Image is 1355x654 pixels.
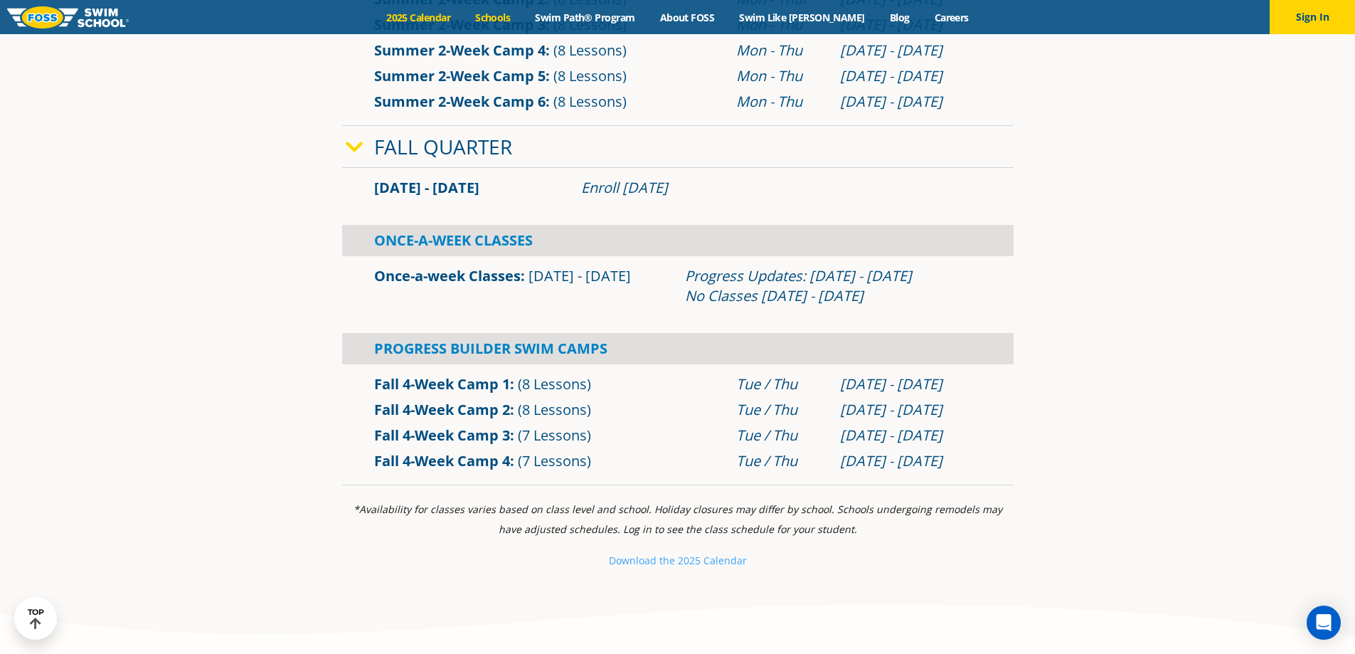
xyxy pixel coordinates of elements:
[374,400,510,419] a: Fall 4-Week Camp 2
[727,11,878,24] a: Swim Like [PERSON_NAME]
[736,374,826,394] div: Tue / Thu
[374,374,510,394] a: Fall 4-Week Camp 1
[736,400,826,420] div: Tue / Thu
[736,66,826,86] div: Mon - Thu
[518,426,591,445] span: (7 Lessons)
[685,266,982,306] div: Progress Updates: [DATE] - [DATE] No Classes [DATE] - [DATE]
[342,333,1014,364] div: Progress Builder Swim Camps
[922,11,981,24] a: Careers
[523,11,647,24] a: Swim Path® Program
[840,66,982,86] div: [DATE] - [DATE]
[669,554,747,567] small: e 2025 Calendar
[28,608,44,630] div: TOP
[518,374,591,394] span: (8 Lessons)
[840,374,982,394] div: [DATE] - [DATE]
[736,451,826,471] div: Tue / Thu
[374,66,546,85] a: Summer 2-Week Camp 5
[553,66,627,85] span: (8 Lessons)
[877,11,922,24] a: Blog
[374,92,546,111] a: Summer 2-Week Camp 6
[840,41,982,60] div: [DATE] - [DATE]
[1307,606,1341,640] div: Open Intercom Messenger
[553,92,627,111] span: (8 Lessons)
[374,266,521,285] a: Once-a-week Classes
[374,426,510,445] a: Fall 4-Week Camp 3
[374,133,512,160] a: Fall Quarter
[354,502,1002,536] i: *Availability for classes varies based on class level and school. Holiday closures may differ by ...
[736,41,826,60] div: Mon - Thu
[609,554,669,567] small: Download th
[518,451,591,470] span: (7 Lessons)
[374,41,546,60] a: Summer 2-Week Camp 4
[528,266,631,285] span: [DATE] - [DATE]
[581,178,982,198] div: Enroll [DATE]
[736,426,826,445] div: Tue / Thu
[7,6,129,28] img: FOSS Swim School Logo
[374,451,510,470] a: Fall 4-Week Camp 4
[840,451,982,471] div: [DATE] - [DATE]
[553,41,627,60] span: (8 Lessons)
[840,400,982,420] div: [DATE] - [DATE]
[374,11,463,24] a: 2025 Calendar
[463,11,523,24] a: Schools
[374,178,479,197] span: [DATE] - [DATE]
[647,11,727,24] a: About FOSS
[609,554,747,567] a: Download the 2025 Calendar
[840,92,982,112] div: [DATE] - [DATE]
[342,225,1014,256] div: Once-A-Week Classes
[840,426,982,445] div: [DATE] - [DATE]
[518,400,591,419] span: (8 Lessons)
[736,92,826,112] div: Mon - Thu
